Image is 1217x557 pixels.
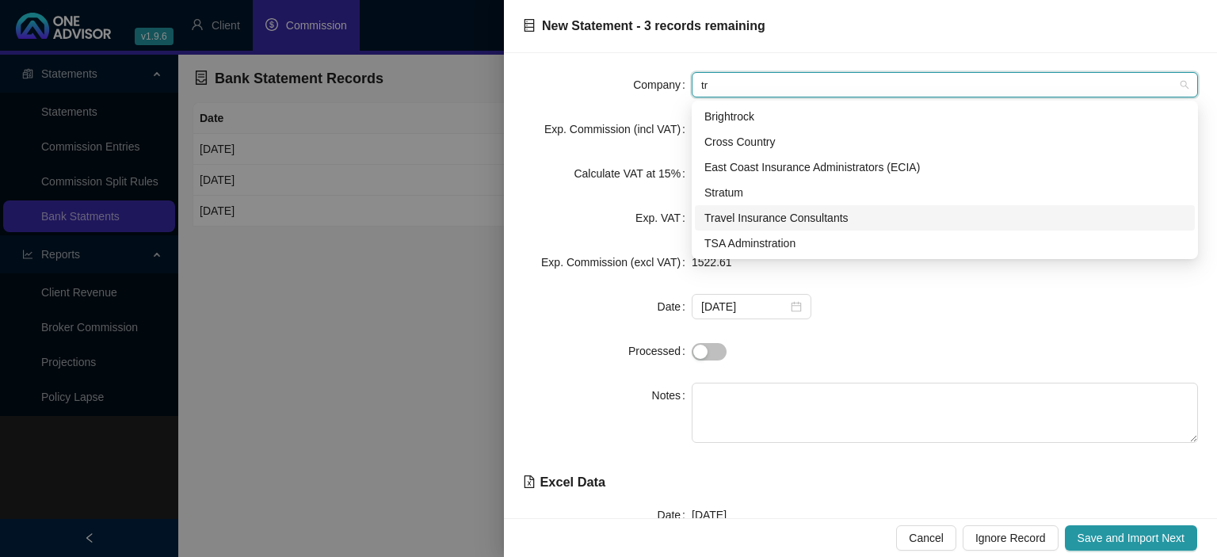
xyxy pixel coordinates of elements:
div: Travel Insurance Consultants [704,209,1185,227]
div: East Coast Insurance Administrators (ECIA) [704,158,1185,176]
div: Stratum [704,184,1185,201]
h3: Excel Data [523,462,1198,490]
label: Date [658,294,692,319]
span: Save and Import Next [1078,529,1185,547]
label: Exp. Commission (incl VAT) [544,116,692,142]
span: file-excel [523,475,536,488]
label: Date [658,502,692,528]
label: Notes [652,383,692,408]
div: East Coast Insurance Administrators (ECIA) [695,155,1195,180]
label: Calculate VAT at 15% [574,161,692,186]
span: 1522.61 [692,256,732,269]
div: Cross Country [704,133,1185,151]
label: Processed [628,338,692,364]
div: TSA Adminstration [695,231,1195,256]
div: Cross Country [695,129,1195,155]
button: Ignore Record [963,525,1059,551]
button: Cancel [896,525,956,551]
div: Stratum [695,180,1195,205]
span: Cancel [909,529,944,547]
label: Exp. VAT [635,205,692,231]
input: Select date [701,298,788,315]
div: Brightrock [704,108,1185,125]
span: Ignore Record [975,529,1046,547]
button: Save and Import Next [1065,525,1197,551]
label: Exp. Commission (excl VAT) [541,250,692,275]
span: [DATE] [692,509,727,521]
div: Travel Insurance Consultants [695,205,1195,231]
span: New Statement - 3 records remaining [542,19,765,32]
div: Brightrock [695,104,1195,129]
label: Company [633,72,692,97]
span: database [523,19,536,32]
div: TSA Adminstration [704,235,1185,252]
